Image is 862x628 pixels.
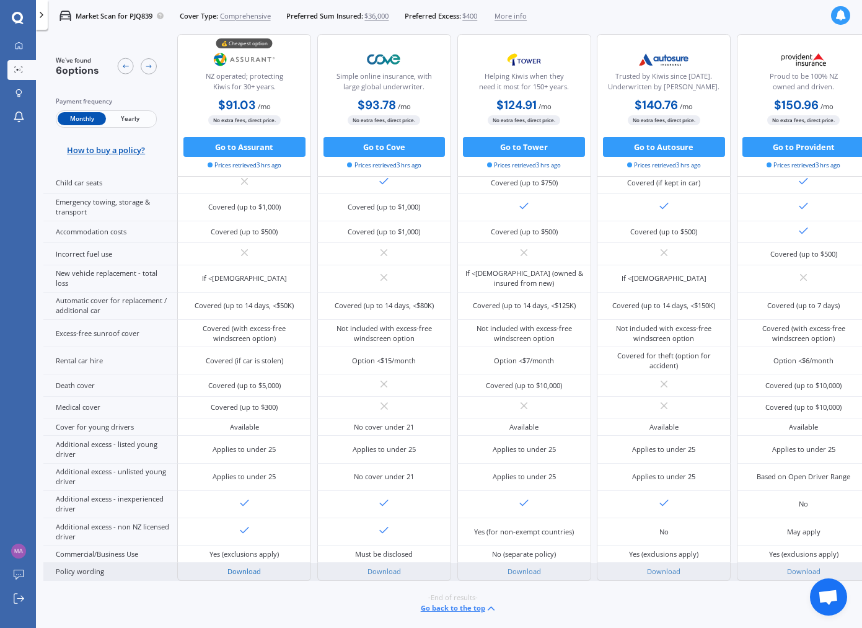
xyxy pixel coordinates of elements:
img: car.f15378c7a67c060ca3f3.svg [59,10,71,22]
b: $150.96 [774,97,819,113]
div: Not included with excess-free windscreen option [465,324,584,343]
img: Provident.png [771,47,837,72]
a: Download [367,567,401,576]
b: $140.76 [635,97,678,113]
button: Go back to the top [421,603,497,614]
span: We've found [56,56,99,65]
div: Yes (exclusions apply) [769,549,838,559]
span: 6 options [56,64,99,77]
div: Applies to under 25 [772,444,835,454]
div: Covered (up to $500) [630,227,697,237]
span: No extra fees, direct price. [767,116,840,125]
img: Assurant.png [212,47,278,72]
div: Policy wording [43,563,177,580]
span: No extra fees, direct price. [348,116,420,125]
div: Not included with excess-free windscreen option [604,324,723,343]
b: $93.78 [358,97,396,113]
div: Covered (up to $300) [211,402,278,412]
span: Yearly [106,113,154,126]
div: Covered (up to $1,000) [348,227,420,237]
div: Proud to be 100% NZ owned and driven. [745,71,862,96]
span: / mo [539,102,552,111]
span: Prices retrieved 3 hrs ago [208,161,281,170]
div: Additional excess - non NZ licensed driver [43,518,177,546]
div: Not included with excess-free windscreen option [325,324,444,343]
a: Download [647,567,680,576]
img: Cove.webp [351,47,417,72]
button: Go to Assurant [183,137,306,157]
div: Additional excess - unlisted young driver [43,464,177,491]
div: Covered (up to $1,000) [208,202,281,212]
div: Emergency towing, storage & transport [43,194,177,221]
div: Helping Kiwis when they need it most for 150+ years. [465,71,582,96]
div: Covered (up to $10,000) [765,381,842,391]
div: Available [649,422,679,432]
div: Additional excess - inexperienced driver [43,491,177,518]
img: Tower.webp [491,47,557,72]
a: Download [787,567,820,576]
button: Go to Cove [323,137,446,157]
div: Applies to under 25 [632,472,695,482]
div: Applies to under 25 [213,472,276,482]
div: No [659,527,669,537]
div: May apply [787,527,820,537]
div: Open chat [810,578,847,616]
div: Covered (up to $1,000) [348,202,420,212]
div: Covered (if kept in car) [627,178,700,188]
span: Prices retrieved 3 hrs ago [487,161,561,170]
div: Must be disclosed [355,549,413,559]
div: Covered for theft (option for accident) [604,351,723,371]
div: Incorrect fuel use [43,243,177,265]
div: Covered (up to $5,000) [208,381,281,391]
span: Prices retrieved 3 hrs ago [767,161,840,170]
button: Go to Tower [463,137,585,157]
div: Simple online insurance, with large global underwriter. [326,71,442,96]
div: Applies to under 25 [493,472,556,482]
div: If <[DEMOGRAPHIC_DATA] [202,273,287,283]
div: Option <$6/month [773,356,833,366]
div: No cover under 21 [354,422,414,432]
div: Applies to under 25 [213,444,276,454]
div: Covered (up to 14 days, <$150K) [612,301,715,311]
div: No cover under 21 [354,472,414,482]
div: No [799,499,808,509]
div: If <[DEMOGRAPHIC_DATA] (owned & insured from new) [465,268,584,288]
span: No extra fees, direct price. [488,116,560,125]
button: Go to Autosure [603,137,725,157]
span: Prices retrieved 3 hrs ago [347,161,421,170]
span: Preferred Sum Insured: [286,11,363,21]
div: Covered (up to $500) [211,227,278,237]
span: How to buy a policy? [67,145,145,155]
span: Prices retrieved 3 hrs ago [627,161,701,170]
div: Excess-free sunroof cover [43,320,177,347]
span: No extra fees, direct price. [208,116,281,125]
div: Covered (up to $10,000) [486,381,562,391]
span: / mo [820,102,833,111]
div: No (separate policy) [492,549,556,559]
div: Available [789,422,818,432]
b: $124.91 [496,97,537,113]
div: Covered (up to $750) [491,178,558,188]
span: Comprehensive [220,11,271,21]
div: Trusted by Kiwis since [DATE]. Underwritten by [PERSON_NAME]. [605,71,722,96]
div: 💰 Cheapest option [216,39,273,49]
div: Medical cover [43,397,177,418]
div: Applies to under 25 [353,444,416,454]
span: / mo [258,102,271,111]
div: Covered (with excess-free windscreen option) [185,324,304,343]
div: NZ operated; protecting Kiwis for 30+ years. [186,71,302,96]
div: Covered (up to $500) [770,249,837,259]
div: Covered (up to $500) [491,227,558,237]
div: Option <$7/month [494,356,554,366]
div: Rental car hire [43,347,177,374]
div: Yes (for non-exempt countries) [474,527,574,537]
div: Covered (if car is stolen) [206,356,283,366]
div: Covered (up to 7 days) [767,301,840,311]
div: Payment frequency [56,97,157,107]
div: Accommodation costs [43,221,177,243]
div: Available [509,422,539,432]
div: If <[DEMOGRAPHIC_DATA] [622,273,706,283]
div: Option <$15/month [352,356,416,366]
span: / mo [398,102,411,111]
div: Based on Open Driver Range [757,472,850,482]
